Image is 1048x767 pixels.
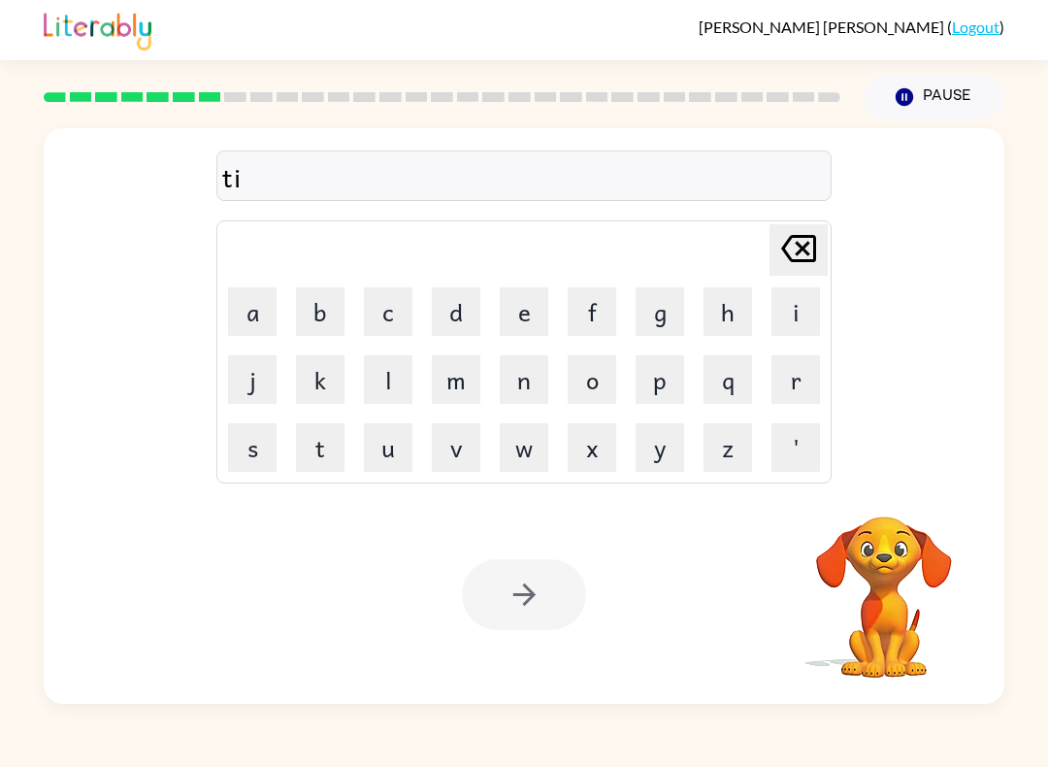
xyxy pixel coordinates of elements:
button: e [500,287,548,336]
button: z [704,423,752,472]
button: v [432,423,480,472]
button: j [228,355,277,404]
button: w [500,423,548,472]
button: u [364,423,412,472]
button: r [771,355,820,404]
button: ' [771,423,820,472]
button: g [636,287,684,336]
div: ti [222,156,826,197]
button: y [636,423,684,472]
button: i [771,287,820,336]
video: Your browser must support playing .mp4 files to use Literably. Please try using another browser. [787,486,981,681]
button: n [500,355,548,404]
span: [PERSON_NAME] [PERSON_NAME] [699,17,947,36]
button: c [364,287,412,336]
button: b [296,287,344,336]
img: Literably [44,8,151,50]
button: t [296,423,344,472]
button: k [296,355,344,404]
button: d [432,287,480,336]
button: a [228,287,277,336]
button: h [704,287,752,336]
div: ( ) [699,17,1004,36]
button: x [568,423,616,472]
button: o [568,355,616,404]
button: m [432,355,480,404]
button: l [364,355,412,404]
button: p [636,355,684,404]
button: Pause [864,75,1004,119]
button: f [568,287,616,336]
button: q [704,355,752,404]
button: s [228,423,277,472]
a: Logout [952,17,999,36]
